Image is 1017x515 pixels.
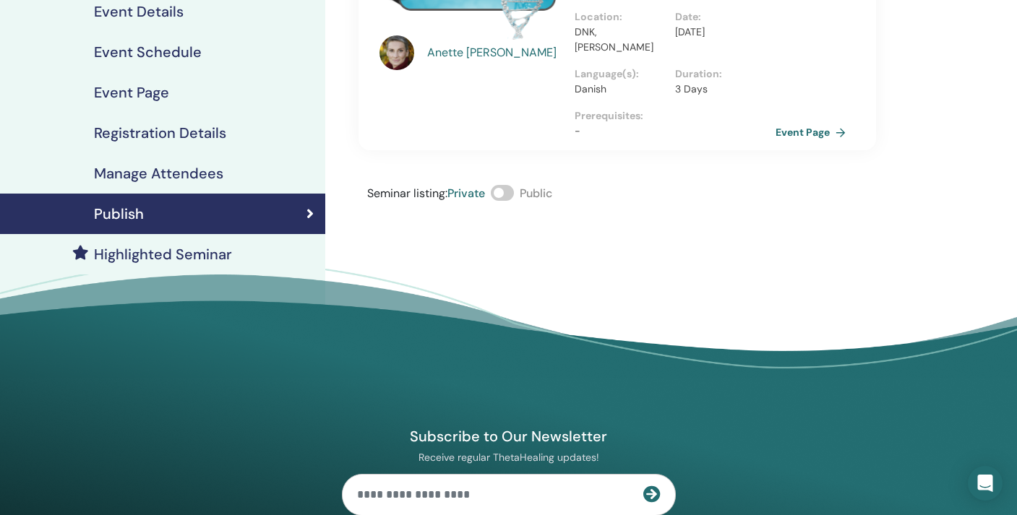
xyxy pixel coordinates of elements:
p: Date : [675,9,767,25]
span: Seminar listing : [367,186,447,201]
p: Language(s) : [575,66,666,82]
img: default.jpg [379,35,414,70]
span: Private [447,186,485,201]
h4: Publish [94,205,144,222]
h4: Registration Details [94,124,226,142]
p: Duration : [675,66,767,82]
p: - [575,124,776,139]
h4: Event Schedule [94,43,202,61]
p: Prerequisites : [575,108,776,124]
a: Event Page [776,121,851,143]
h4: Subscribe to Our Newsletter [342,427,676,446]
p: Location : [575,9,666,25]
h4: Manage Attendees [94,165,223,182]
p: [DATE] [675,25,767,40]
h4: Highlighted Seminar [94,246,232,263]
a: Anette [PERSON_NAME] [427,44,561,61]
span: Public [520,186,552,201]
h4: Event Page [94,84,169,101]
div: Open Intercom Messenger [968,466,1003,501]
h4: Event Details [94,3,184,20]
p: Receive regular ThetaHealing updates! [342,451,676,464]
p: 3 Days [675,82,767,97]
p: DNK, [PERSON_NAME] [575,25,666,55]
p: Danish [575,82,666,97]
